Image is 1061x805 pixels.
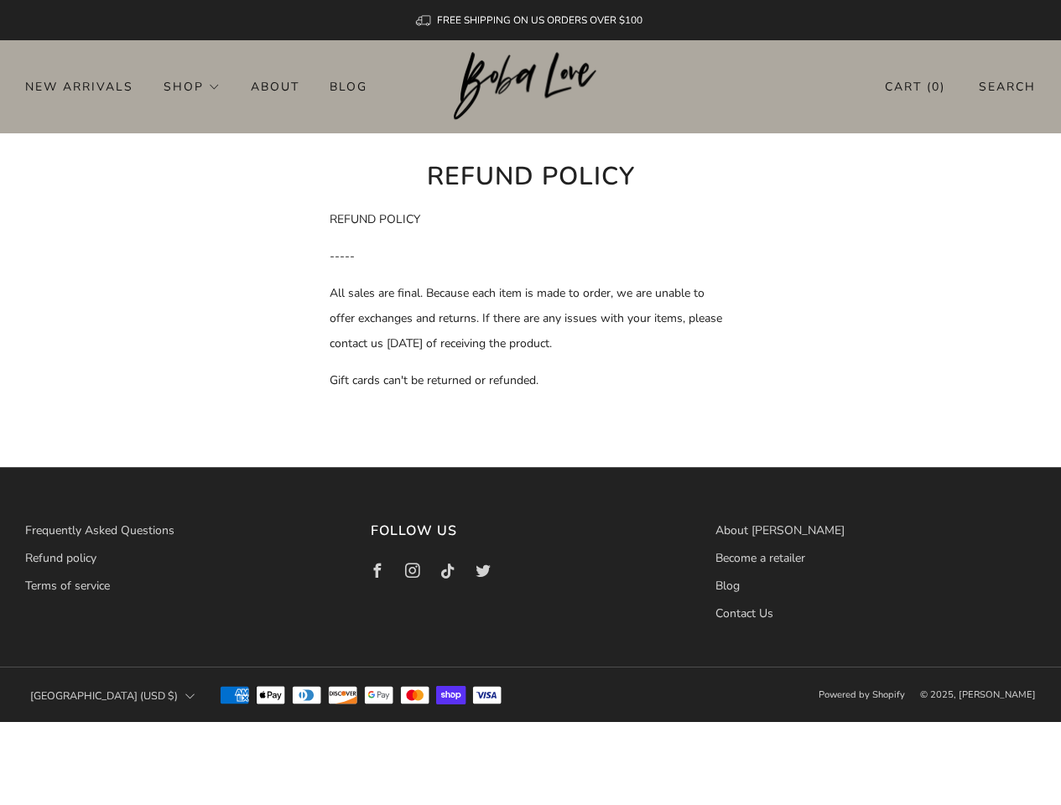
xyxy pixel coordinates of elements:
img: Boba Love [454,52,607,121]
a: Terms of service [25,578,110,594]
a: Become a retailer [715,550,805,566]
a: Powered by Shopify [819,688,905,701]
p: All sales are final. Because each item is made to order, we are unable to offer exchanges and ret... [330,281,732,356]
span: FREE SHIPPING ON US ORDERS OVER $100 [437,13,642,27]
a: New Arrivals [25,73,133,100]
a: Cart [885,73,945,101]
h1: Refund policy [330,158,732,195]
a: Refund policy [25,550,96,566]
a: Contact Us [715,605,773,621]
p: ----- [330,244,732,269]
a: Boba Love [454,52,607,122]
items-count: 0 [932,79,940,95]
a: About [251,73,299,100]
span: . [330,446,332,462]
p: Gift cards can't be returned or refunded. [330,368,732,393]
a: Shop [164,73,221,100]
span: © 2025, [PERSON_NAME] [920,688,1036,701]
a: Frequently Asked Questions [25,522,174,538]
a: Blog [715,578,740,594]
p: REFUND POLICY [330,207,732,232]
button: [GEOGRAPHIC_DATA] (USD $) [25,678,200,714]
h3: Follow us [371,518,691,543]
a: Blog [330,73,367,100]
a: Search [979,73,1036,101]
a: About [PERSON_NAME] [715,522,845,538]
